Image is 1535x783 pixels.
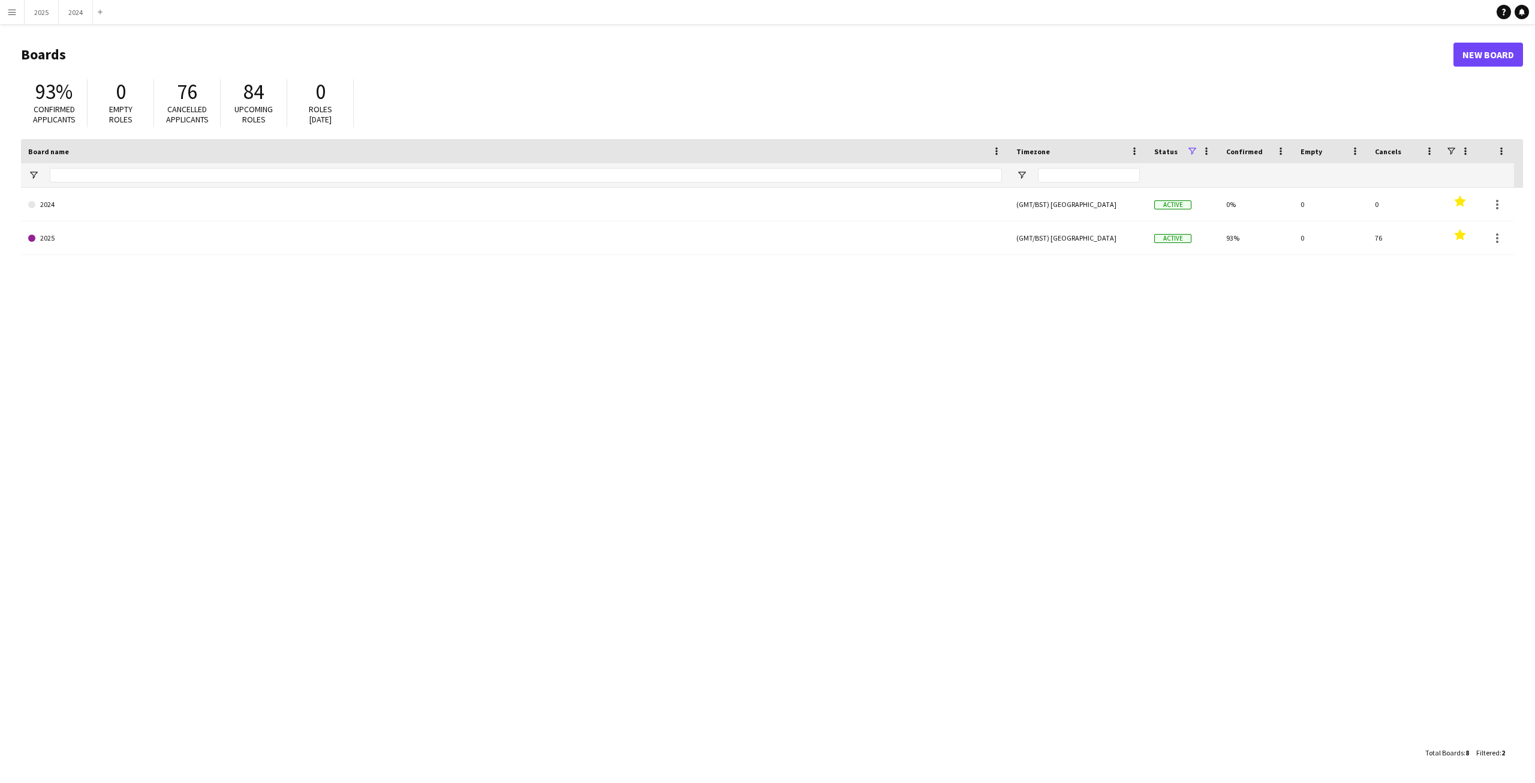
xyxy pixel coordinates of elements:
span: Active [1154,200,1191,209]
span: Cancelled applicants [166,104,209,125]
span: Active [1154,234,1191,243]
input: Timezone Filter Input [1038,168,1140,182]
span: 84 [243,79,264,105]
div: 0 [1293,188,1368,221]
a: 2025 [28,221,1002,255]
span: Empty roles [109,104,133,125]
span: 0 [116,79,126,105]
a: 2024 [28,188,1002,221]
span: 0 [315,79,326,105]
div: (GMT/BST) [GEOGRAPHIC_DATA] [1009,221,1147,254]
span: Cancels [1375,147,1401,156]
span: Timezone [1016,147,1050,156]
button: 2024 [59,1,93,24]
span: 8 [1465,748,1469,757]
span: Filtered [1476,748,1500,757]
div: (GMT/BST) [GEOGRAPHIC_DATA] [1009,188,1147,221]
span: Upcoming roles [234,104,273,125]
span: Confirmed applicants [33,104,76,125]
div: 93% [1219,221,1293,254]
button: Open Filter Menu [1016,170,1027,181]
a: New Board [1453,43,1523,67]
div: 0 [1293,221,1368,254]
button: 2025 [25,1,59,24]
div: : [1425,741,1469,764]
div: 0 [1368,188,1442,221]
span: 76 [177,79,197,105]
button: Open Filter Menu [28,170,39,181]
span: 2 [1501,748,1505,757]
span: Roles [DATE] [309,104,332,125]
div: 0% [1219,188,1293,221]
input: Board name Filter Input [50,168,1002,182]
span: Board name [28,147,69,156]
span: 93% [35,79,73,105]
span: Confirmed [1226,147,1263,156]
span: Total Boards [1425,748,1464,757]
span: Empty [1301,147,1322,156]
span: Status [1154,147,1178,156]
div: 76 [1368,221,1442,254]
div: : [1476,741,1505,764]
h1: Boards [21,46,1453,64]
